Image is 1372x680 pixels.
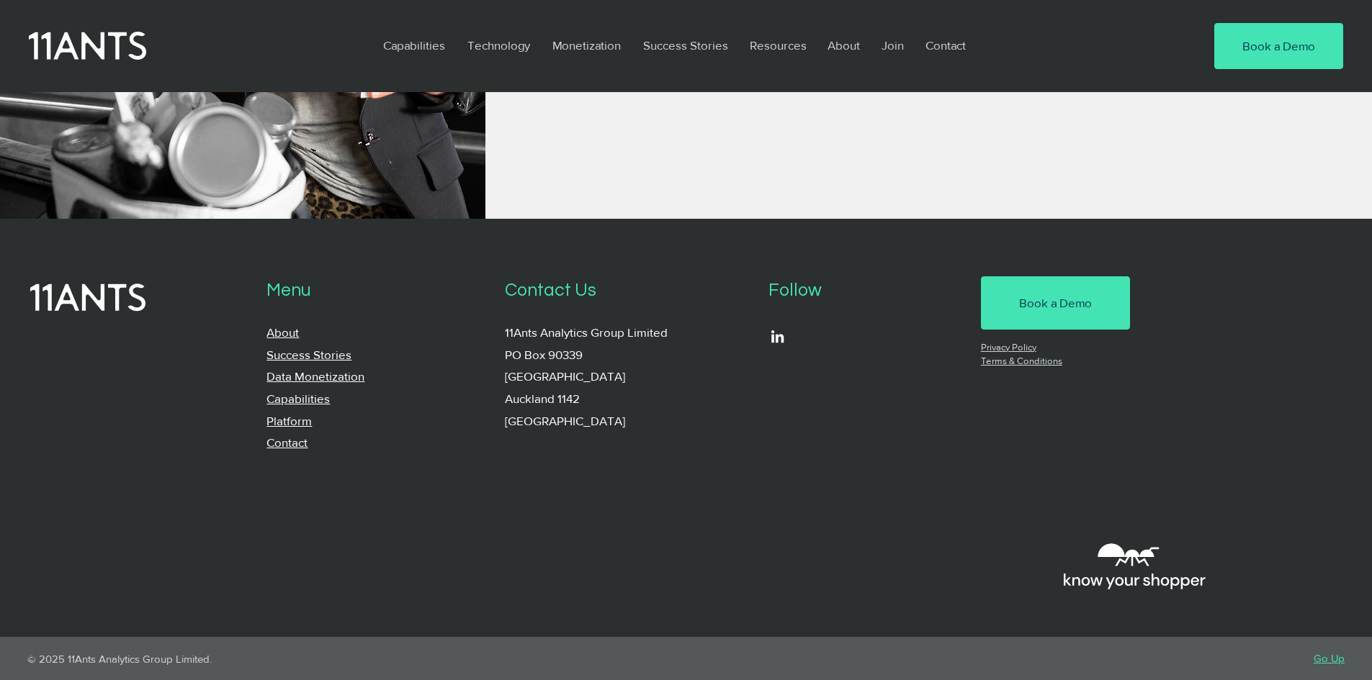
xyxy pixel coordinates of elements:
img: LinkedIn [768,327,786,345]
a: About [817,29,871,62]
a: Contact [915,29,978,62]
span: Book a Demo [1242,37,1315,55]
p: Contact Us [505,276,748,305]
p: Capabilities [376,29,452,62]
a: Capabilities [266,391,330,405]
a: Terms & Conditions [981,355,1062,366]
a: Technology [457,29,542,62]
p: Join [874,29,911,62]
p: Resources [743,29,814,62]
p: Menu [266,276,484,305]
p: Success Stories [636,29,735,62]
a: Platform [266,414,312,427]
a: Book a Demo [981,276,1130,330]
a: Monetization [542,29,632,62]
a: Data Monetization [266,369,364,383]
p: About [820,29,867,62]
p: 11Ants Analytics Group Limited PO Box 90339 [GEOGRAPHIC_DATA] Auckland 1142 [GEOGRAPHIC_DATA] [505,322,748,432]
a: Join [871,29,915,62]
p: Follow [768,276,960,305]
a: Success Stories [266,348,351,361]
p: © 2025 11Ants Analytics Group Limited. [27,653,657,665]
a: About [266,325,299,339]
p: Contact [918,29,973,62]
a: Success Stories [632,29,739,62]
ul: Social Bar [768,327,786,345]
iframe: Embedded Content [762,430,1209,638]
span: Book a Demo [1019,294,1092,312]
a: Contact [266,435,308,449]
a: Book a Demo [1214,23,1343,69]
p: Monetization [545,29,628,62]
a: Go Up [1314,652,1345,664]
p: Technology [460,29,537,62]
a: Capabilities [372,29,457,62]
a: Resources [739,29,817,62]
nav: Site [372,29,1170,62]
a: Privacy Policy [981,342,1036,353]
